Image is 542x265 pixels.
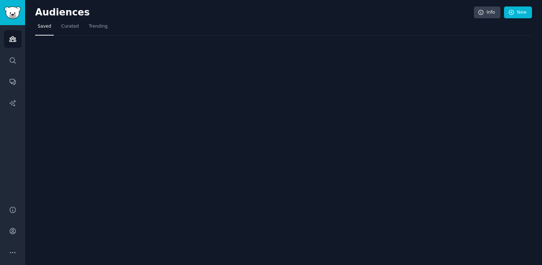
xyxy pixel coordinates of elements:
a: Trending [86,21,110,36]
a: Curated [59,21,81,36]
a: Saved [35,21,54,36]
a: Info [474,6,500,19]
span: Curated [61,23,79,30]
span: Trending [89,23,108,30]
h2: Audiences [35,7,474,18]
span: Saved [38,23,51,30]
a: New [504,6,532,19]
img: GummySearch logo [4,6,21,19]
